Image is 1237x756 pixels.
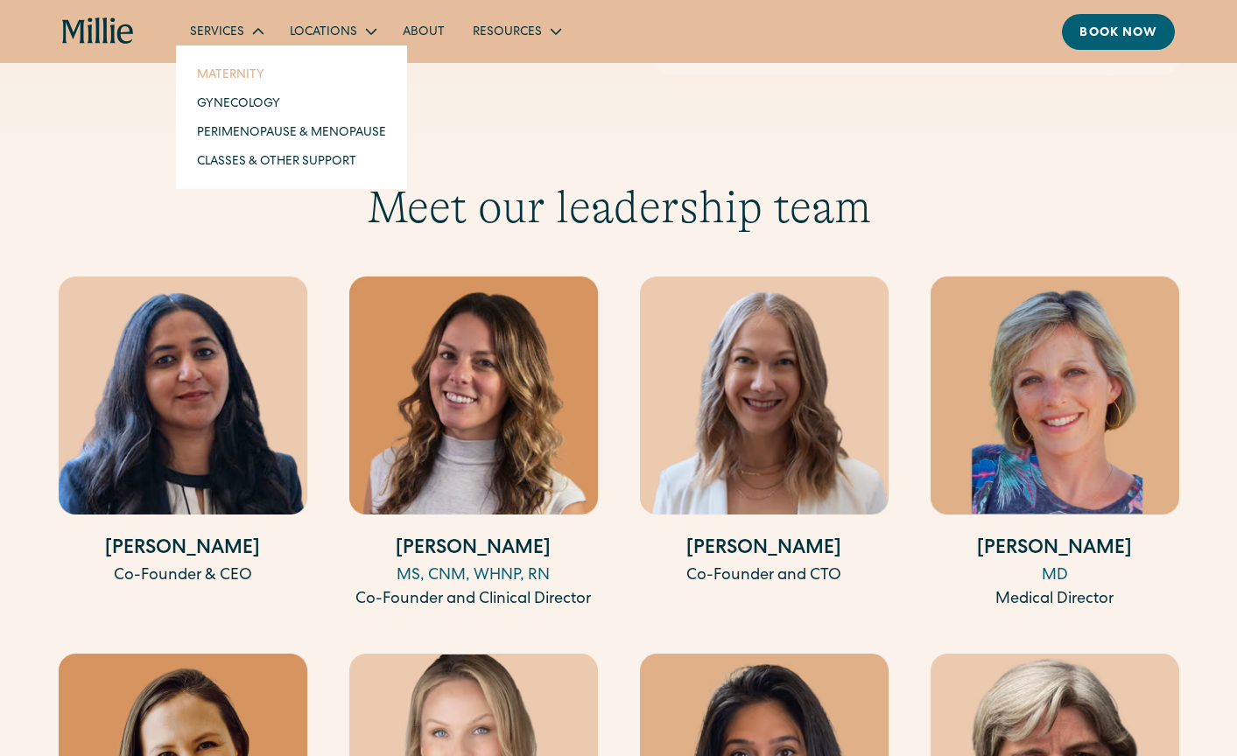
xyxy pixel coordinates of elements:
div: Locations [276,17,389,45]
a: About [389,17,459,45]
nav: Services [176,45,407,189]
h4: [PERSON_NAME] [349,535,598,564]
div: Co-Founder and Clinical Director [349,588,598,612]
div: Services [176,17,276,45]
a: Book now [1062,14,1175,50]
a: Maternity [183,59,400,88]
a: home [62,17,135,45]
div: Medical Director [931,588,1179,612]
div: MD [931,564,1179,588]
div: Locations [290,24,357,42]
a: Perimenopause & Menopause [183,117,400,146]
a: Gynecology [183,88,400,117]
div: Book now [1079,24,1157,43]
div: Co-Founder & CEO [59,564,307,588]
a: Classes & Other Support [183,146,400,175]
h4: [PERSON_NAME] [59,535,307,564]
div: Resources [473,24,542,42]
div: MS, CNM, WHNP, RN [349,564,598,588]
h4: [PERSON_NAME] [931,535,1179,564]
h3: Meet our leadership team [59,180,1179,234]
h4: [PERSON_NAME] [640,535,889,564]
div: Services [190,24,244,42]
div: Co-Founder and CTO [640,564,889,588]
div: Resources [459,17,573,45]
